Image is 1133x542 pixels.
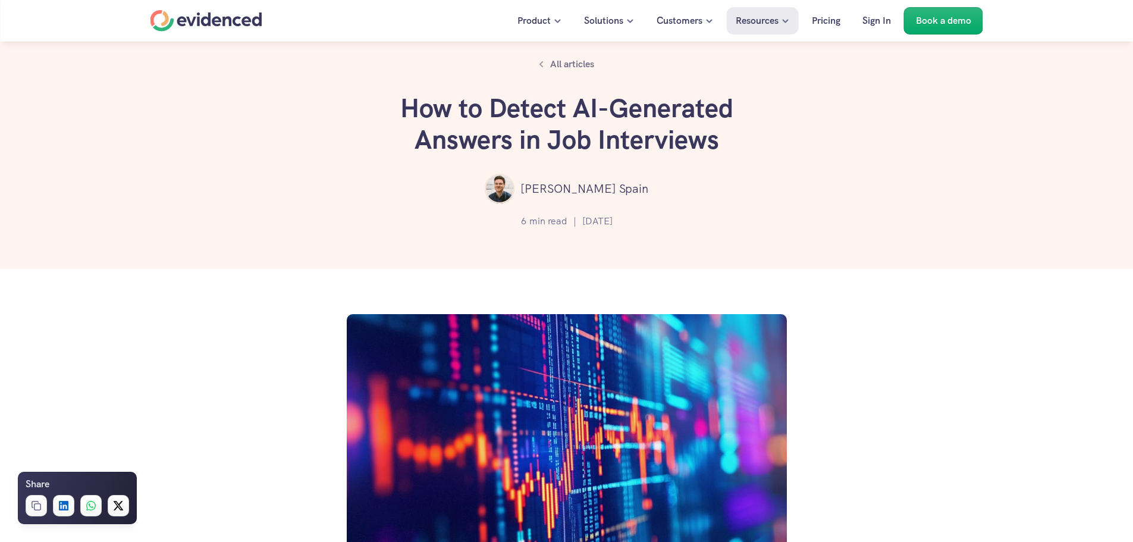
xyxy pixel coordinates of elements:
[584,13,623,29] p: Solutions
[485,174,514,203] img: ""
[150,10,262,32] a: Home
[26,477,49,492] h6: Share
[853,7,900,35] a: Sign In
[529,214,567,229] p: min read
[521,214,526,229] p: 6
[657,13,702,29] p: Customers
[736,13,779,29] p: Resources
[517,13,551,29] p: Product
[862,13,891,29] p: Sign In
[916,13,971,29] p: Book a demo
[532,54,601,75] a: All articles
[812,13,840,29] p: Pricing
[904,7,983,35] a: Book a demo
[388,93,745,156] h1: How to Detect AI-Generated Answers in Job Interviews
[573,214,576,229] p: |
[582,214,613,229] p: [DATE]
[803,7,849,35] a: Pricing
[550,57,594,72] p: All articles
[520,179,648,198] p: [PERSON_NAME] Spain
